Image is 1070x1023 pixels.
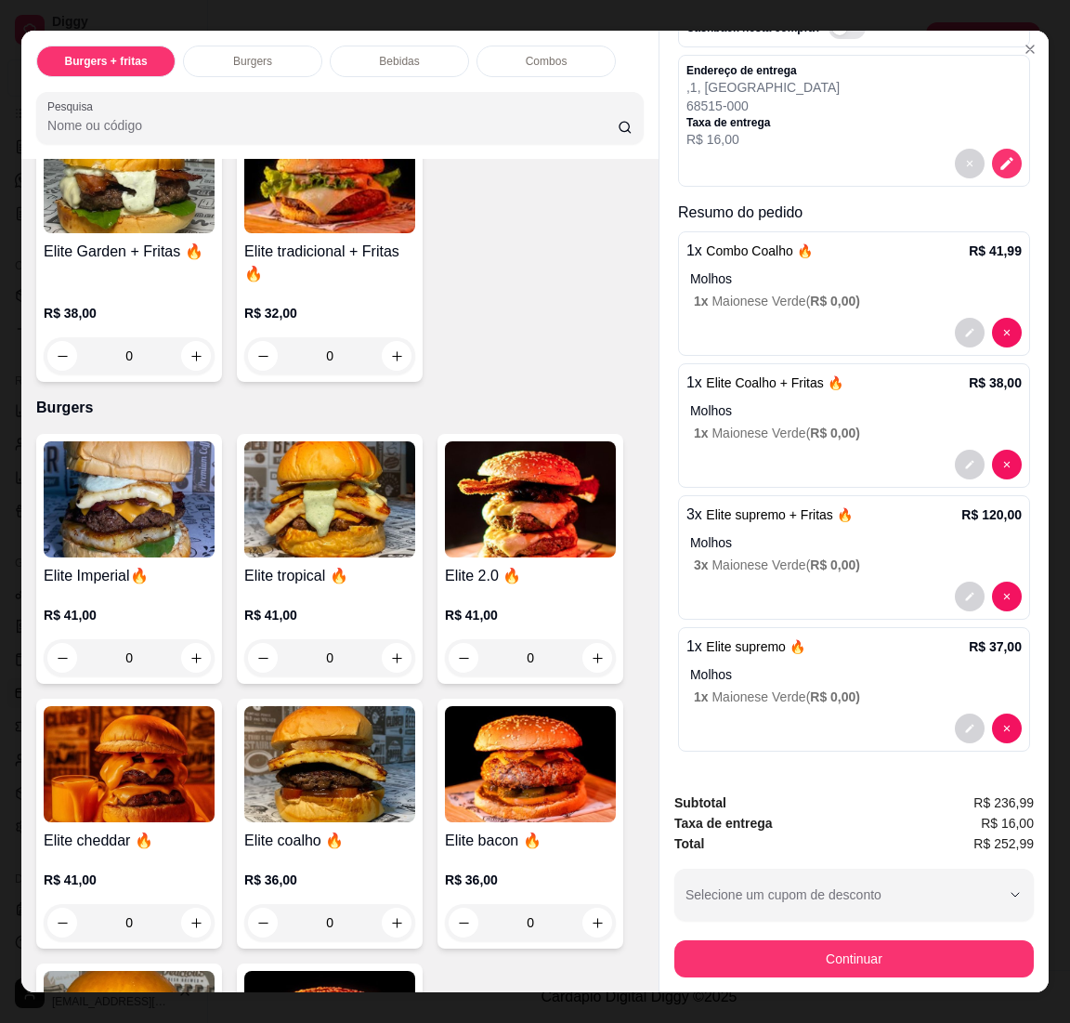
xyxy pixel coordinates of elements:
p: 1 x [686,240,813,262]
p: R$ 16,00 [686,130,840,149]
button: decrease-product-quantity [992,450,1022,479]
img: product-image [244,441,415,557]
p: Burgers + fritas [65,54,148,69]
h4: Elite 2.0 🔥 [445,565,616,587]
p: 68515-000 [686,97,840,115]
p: R$ 41,00 [445,606,616,624]
p: , 1 , [GEOGRAPHIC_DATA] [686,78,840,97]
span: 1 x [694,294,711,308]
p: Burgers [36,397,644,419]
button: decrease-product-quantity [955,582,985,611]
p: R$ 37,00 [969,637,1022,656]
p: R$ 38,00 [44,304,215,322]
p: Bebidas [379,54,419,69]
span: R$ 252,99 [973,833,1034,854]
p: Combos [526,54,568,69]
p: 3 x [686,504,853,526]
span: Elite supremo + Fritas 🔥 [706,507,852,522]
p: Molhos [690,401,1022,420]
strong: Taxa de entrega [674,816,773,831]
button: decrease-product-quantity [955,714,985,743]
p: Endereço de entrega [686,63,840,78]
button: Continuar [674,940,1034,977]
p: Taxa de entrega [686,115,840,130]
img: product-image [244,117,415,233]
p: Molhos [690,665,1022,684]
img: product-image [445,441,616,557]
p: 1 x [686,636,805,658]
button: decrease-product-quantity [955,149,985,178]
span: R$ 0,00 ) [810,689,860,704]
img: product-image [44,117,215,233]
h4: Elite coalho 🔥 [244,830,415,852]
p: R$ 41,00 [244,606,415,624]
button: decrease-product-quantity [992,318,1022,348]
p: R$ 41,00 [44,606,215,624]
span: R$ 16,00 [981,813,1034,833]
span: R$ 0,00 ) [810,426,860,440]
button: decrease-product-quantity [992,149,1022,178]
span: R$ 0,00 ) [810,557,860,572]
p: Maionese Verde ( [694,292,1022,310]
button: decrease-product-quantity [955,318,985,348]
button: Close [1015,34,1045,64]
strong: Total [674,836,704,851]
span: 1 x [694,689,711,704]
span: 3 x [694,557,711,572]
p: R$ 36,00 [244,871,415,889]
img: product-image [44,706,215,822]
h4: Elite tradicional + Fritas🔥 [244,241,415,285]
p: Burgers [233,54,272,69]
p: R$ 36,00 [445,871,616,889]
img: product-image [445,706,616,822]
span: R$ 0,00 ) [810,294,860,308]
p: R$ 120,00 [961,505,1022,524]
span: Combo Coalho 🔥 [706,243,812,258]
p: R$ 41,00 [44,871,215,889]
img: product-image [44,441,215,557]
button: decrease-product-quantity [992,714,1022,743]
h4: Elite Imperial🔥 [44,565,215,587]
p: Maionese Verde ( [694,556,1022,574]
p: Molhos [690,269,1022,288]
p: Molhos [690,533,1022,552]
button: decrease-product-quantity [992,582,1022,611]
label: Pesquisa [47,98,99,114]
h4: Elite bacon 🔥 [445,830,616,852]
h4: Elite Garden + Fritas 🔥 [44,241,215,263]
p: R$ 32,00 [244,304,415,322]
p: 1 x [686,372,843,394]
span: Elite Coalho + Fritas 🔥 [706,375,842,390]
p: Maionese Verde ( [694,688,1022,706]
p: R$ 38,00 [969,374,1022,392]
h4: Elite tropical 🔥 [244,565,415,587]
button: decrease-product-quantity [955,450,985,479]
span: Elite supremo 🔥 [706,639,804,654]
p: Maionese Verde ( [694,424,1022,442]
span: 1 x [694,426,711,440]
p: Resumo do pedido [678,202,1030,224]
button: Selecione um cupom de desconto [674,869,1034,921]
img: product-image [244,706,415,822]
input: Pesquisa [47,116,618,135]
h4: Elite cheddar 🔥 [44,830,215,852]
strong: Subtotal [674,795,726,810]
p: R$ 41,99 [969,242,1022,260]
span: R$ 236,99 [973,793,1034,813]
